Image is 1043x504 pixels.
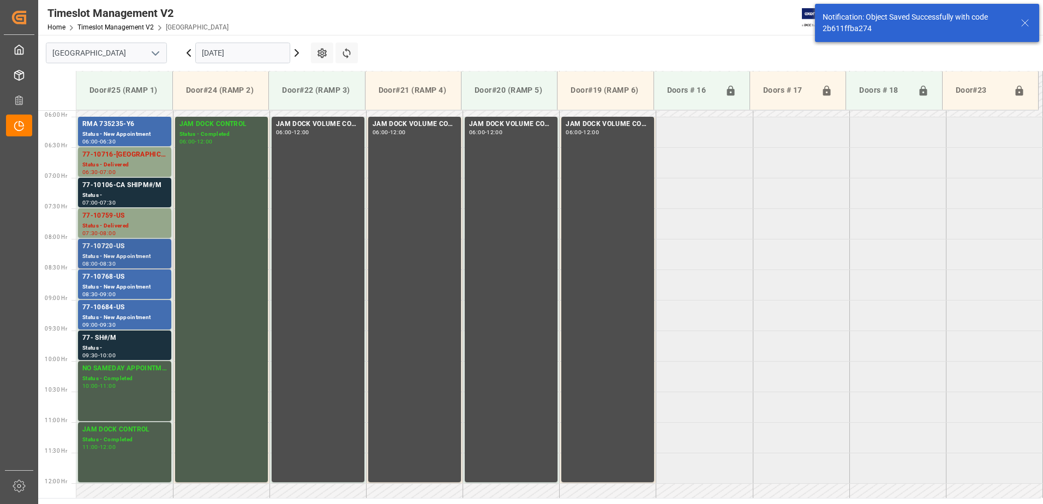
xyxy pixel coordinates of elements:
div: RMA 735235-Y6 [82,119,167,130]
div: JAM DOCK VOLUME CONTROL [566,119,650,130]
div: 12:00 [390,130,406,135]
div: JAM DOCK CONTROL [179,119,263,130]
div: - [485,130,487,135]
div: Doors # 17 [759,80,817,101]
span: 11:00 Hr [45,417,67,423]
span: 06:30 Hr [45,142,67,148]
div: 77-10106-CA SHIPM#/M [82,180,167,191]
button: open menu [147,45,163,62]
div: - [388,130,390,135]
div: - [98,170,100,175]
span: 11:30 Hr [45,448,67,454]
div: - [292,130,293,135]
div: 08:00 [82,261,98,266]
div: 09:00 [100,292,116,297]
div: 77-10684-US [82,302,167,313]
div: - [195,139,196,144]
a: Timeslot Management V2 [77,23,154,31]
span: 09:30 Hr [45,326,67,332]
div: 06:00 [373,130,388,135]
div: 09:30 [100,322,116,327]
div: 77-10768-US [82,272,167,283]
div: Door#23 [951,80,1009,101]
div: Status - Completed [179,130,263,139]
div: Doors # 16 [663,80,721,101]
div: 77-10716-[GEOGRAPHIC_DATA] [82,149,167,160]
div: 12:00 [583,130,599,135]
div: Status - Delivered [82,160,167,170]
div: 11:00 [100,383,116,388]
div: 77- SH#/M [82,333,167,344]
div: - [98,139,100,144]
div: 12:00 [100,445,116,449]
div: - [98,353,100,358]
div: - [98,261,100,266]
div: 07:00 [82,200,98,205]
div: 06:00 [566,130,582,135]
div: Status - [82,344,167,353]
div: JAM DOCK VOLUME CONTROL [276,119,360,130]
div: 06:00 [276,130,292,135]
div: 07:30 [82,231,98,236]
div: 11:00 [82,445,98,449]
div: Timeslot Management V2 [47,5,229,21]
div: - [98,383,100,388]
div: 08:00 [100,231,116,236]
div: 06:00 [179,139,195,144]
input: Type to search/select [46,43,167,63]
div: 12:00 [293,130,309,135]
div: Status - Delivered [82,221,167,231]
div: 12:00 [197,139,213,144]
div: 07:30 [100,200,116,205]
span: 10:30 Hr [45,387,67,393]
div: 10:00 [100,353,116,358]
div: Status - Completed [82,435,167,445]
div: 08:30 [82,292,98,297]
div: 09:00 [82,322,98,327]
div: 06:00 [469,130,485,135]
div: Door#22 (RAMP 3) [278,80,356,100]
div: Notification: Object Saved Successfully with code 2b611ffba274 [823,11,1010,34]
span: 10:00 Hr [45,356,67,362]
div: - [582,130,583,135]
div: Status - Completed [82,374,167,383]
div: - [98,322,100,327]
div: 06:00 [82,139,98,144]
div: 07:00 [100,170,116,175]
div: Status - New Appointment [82,130,167,139]
div: Status - New Appointment [82,313,167,322]
span: 09:00 Hr [45,295,67,301]
span: 08:30 Hr [45,265,67,271]
div: 10:00 [82,383,98,388]
div: 08:30 [100,261,116,266]
div: Status - New Appointment [82,252,167,261]
div: - [98,231,100,236]
div: 77-10720-US [82,241,167,252]
div: Door#24 (RAMP 2) [182,80,260,100]
div: Door#25 (RAMP 1) [85,80,164,100]
div: Doors # 18 [855,80,913,101]
div: Status - New Appointment [82,283,167,292]
div: JAM DOCK VOLUME CONTROL [469,119,553,130]
div: - [98,445,100,449]
span: 07:30 Hr [45,203,67,209]
div: 06:30 [100,139,116,144]
span: 08:00 Hr [45,234,67,240]
span: 12:00 Hr [45,478,67,484]
div: Door#19 (RAMP 6) [566,80,644,100]
input: DD.MM.YYYY [195,43,290,63]
div: JAM DOCK VOLUME CONTROL [373,119,457,130]
div: Door#21 (RAMP 4) [374,80,452,100]
div: - [98,200,100,205]
div: JAM DOCK CONTROL [82,424,167,435]
span: 07:00 Hr [45,173,67,179]
div: - [98,292,100,297]
a: Home [47,23,65,31]
div: Status - [82,191,167,200]
img: Exertis%20JAM%20-%20Email%20Logo.jpg_1722504956.jpg [802,8,840,27]
div: 06:30 [82,170,98,175]
span: 06:00 Hr [45,112,67,118]
div: NO SAMEDAY APPOINTMENT [82,363,167,374]
div: 09:30 [82,353,98,358]
div: Door#20 (RAMP 5) [470,80,548,100]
